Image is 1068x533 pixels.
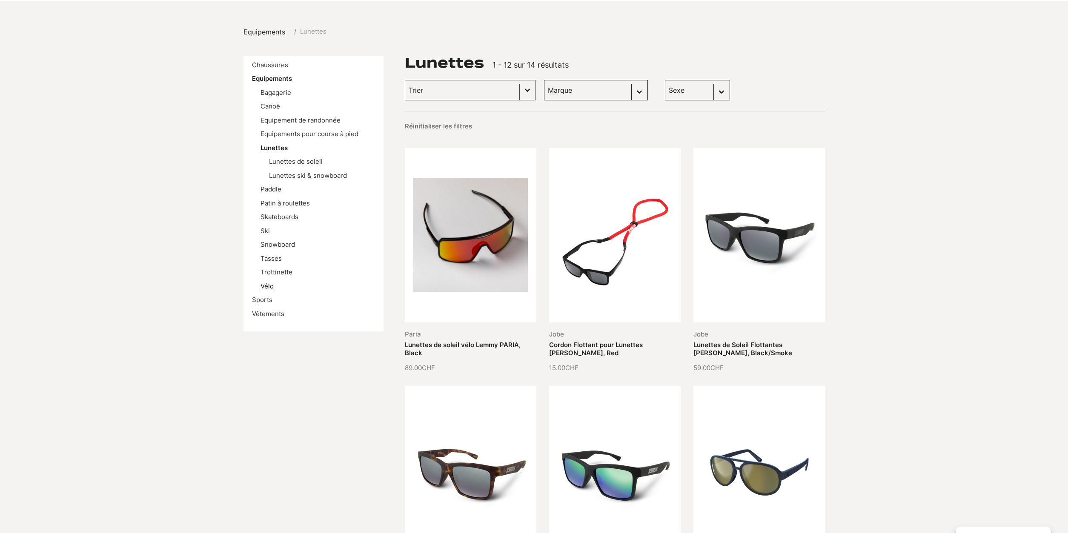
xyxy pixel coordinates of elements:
input: Trier [409,85,516,96]
a: Chaussures [252,61,288,69]
span: Equipements [243,28,285,36]
span: Lunettes [300,27,326,37]
a: Patin à roulettes [261,199,310,207]
a: Vélo [261,282,274,290]
button: Basculer la liste [520,80,535,100]
a: Lunettes de soleil [269,157,323,165]
h1: Lunettes [405,56,484,70]
button: Réinitialiser les filtres [405,122,472,131]
a: Vêtements [252,310,284,318]
a: Lunettes de soleil vélo Lemmy PARIA, Black [405,341,521,357]
a: Equipements [252,74,292,83]
nav: breadcrumbs [243,27,326,37]
span: 1 - 12 sur 14 résultats [492,60,569,69]
a: Sports [252,296,272,304]
a: Ski [261,227,270,235]
a: Lunettes de Soleil Flottantes [PERSON_NAME], Black/Smoke [693,341,792,357]
a: Canoë [261,102,280,110]
a: Tasses [261,254,282,262]
a: Equipement de randonnée [261,116,341,124]
a: Bagagerie [261,88,291,97]
a: Snowboard [261,240,295,248]
a: Equipements pour course à pied [261,130,358,138]
a: Lunettes [261,144,288,152]
a: Lunettes ski & snowboard [269,171,347,180]
a: Paddle [261,185,281,193]
a: Skateboards [261,213,298,221]
a: Trottinette [261,268,292,276]
a: Equipements [243,27,290,37]
a: Cordon Flottant pour Lunettes [PERSON_NAME], Red [549,341,643,357]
